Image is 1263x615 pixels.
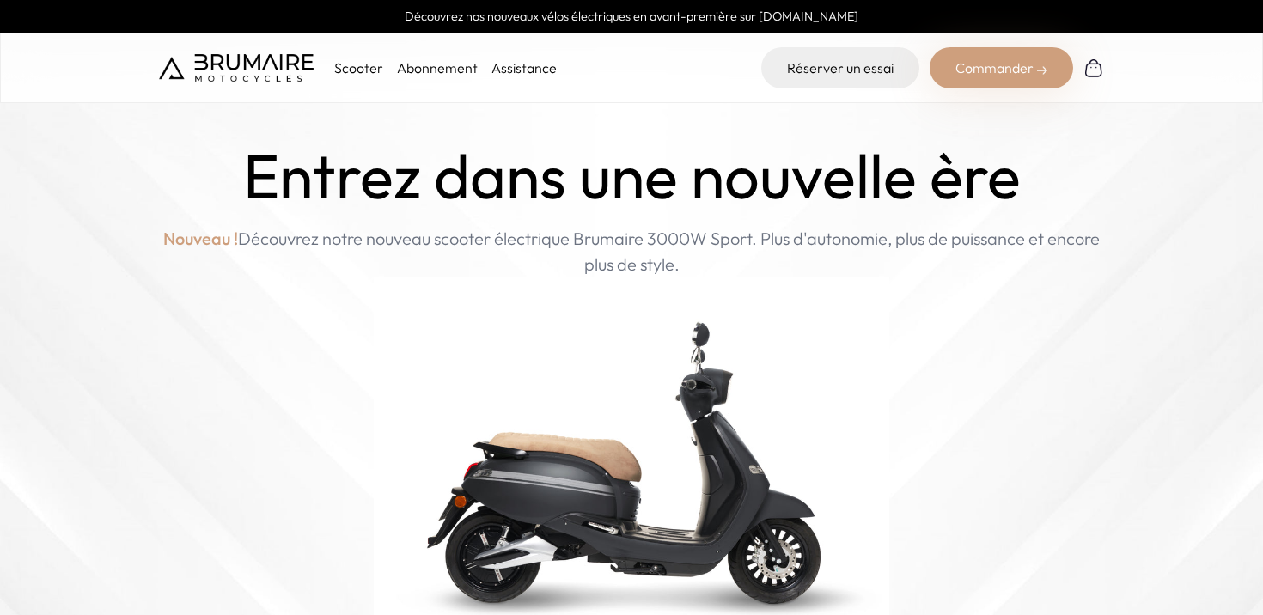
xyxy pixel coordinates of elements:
img: Panier [1083,58,1104,78]
span: Nouveau ! [163,226,238,252]
img: Brumaire Motocycles [159,54,314,82]
div: Commander [930,47,1073,88]
img: right-arrow-2.png [1037,65,1047,76]
p: Scooter [334,58,383,78]
p: Découvrez notre nouveau scooter électrique Brumaire 3000W Sport. Plus d'autonomie, plus de puissa... [159,226,1104,277]
h1: Entrez dans une nouvelle ère [243,141,1021,212]
a: Abonnement [397,59,478,76]
a: Réserver un essai [761,47,919,88]
iframe: Gorgias live chat messenger [1177,534,1246,598]
a: Assistance [491,59,557,76]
